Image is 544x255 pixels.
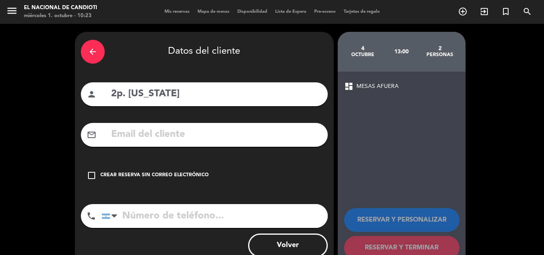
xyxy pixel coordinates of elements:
[344,45,382,52] div: 4
[382,38,421,66] div: 13:00
[88,47,98,56] i: arrow_back
[340,10,384,14] span: Tarjetas de regalo
[233,10,271,14] span: Disponibilidad
[194,10,233,14] span: Mapa de mesas
[344,82,354,91] span: dashboard
[110,127,322,143] input: Email del cliente
[6,5,18,19] button: menu
[24,12,97,20] div: miércoles 1. octubre - 10:23
[87,130,96,140] i: mail_outline
[344,52,382,58] div: octubre
[6,5,18,17] i: menu
[110,86,322,102] input: Nombre del cliente
[24,4,97,12] div: El Nacional de Candioti
[271,10,310,14] span: Lista de Espera
[310,10,340,14] span: Pre-acceso
[421,45,459,52] div: 2
[100,171,209,179] div: Crear reserva sin correo electrónico
[102,204,328,228] input: Número de teléfono...
[458,7,468,16] i: add_circle_outline
[344,208,460,232] button: RESERVAR Y PERSONALIZAR
[356,82,399,91] span: MESAS AFUERA
[102,204,120,228] div: Argentina: +54
[479,7,489,16] i: exit_to_app
[421,52,459,58] div: personas
[160,10,194,14] span: Mis reservas
[87,171,96,180] i: check_box_outline_blank
[86,211,96,221] i: phone
[501,7,511,16] i: turned_in_not
[522,7,532,16] i: search
[81,38,328,66] div: Datos del cliente
[87,90,96,99] i: person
